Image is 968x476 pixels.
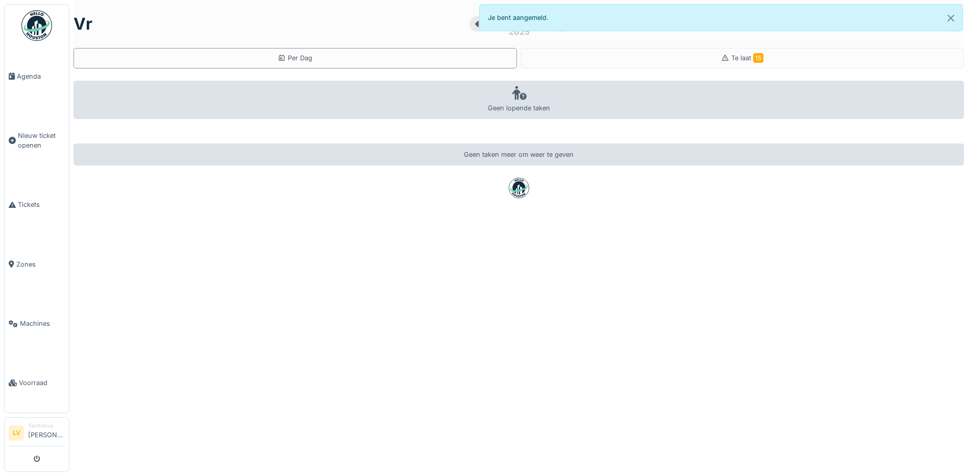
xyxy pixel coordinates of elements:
img: Badge_color-CXgf-gQk.svg [21,10,52,41]
span: Tickets [18,200,65,209]
img: badge-BVDL4wpA.svg [509,178,529,198]
span: Agenda [17,72,65,81]
a: Zones [5,234,69,294]
span: Te laat [731,54,763,62]
span: Zones [16,259,65,269]
div: Technicus [28,422,65,430]
a: Tickets [5,175,69,234]
a: Nieuw ticket openen [5,106,69,175]
li: [PERSON_NAME] [28,422,65,444]
div: Geen taken meer om weer te geven [73,144,964,165]
a: Machines [5,294,69,353]
span: Nieuw ticket openen [18,131,65,150]
div: 2025 [509,26,530,38]
li: LV [9,425,24,441]
a: LV Technicus[PERSON_NAME] [9,422,65,446]
span: Voorraad [19,378,65,388]
div: Per Dag [278,53,312,63]
h1: vr [73,14,92,34]
a: Agenda [5,46,69,106]
button: Close [939,5,962,32]
a: Voorraad [5,353,69,413]
div: Je bent aangemeld. [479,4,963,31]
div: Geen lopende taken [73,81,964,119]
span: Machines [20,319,65,328]
span: 15 [753,53,763,63]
